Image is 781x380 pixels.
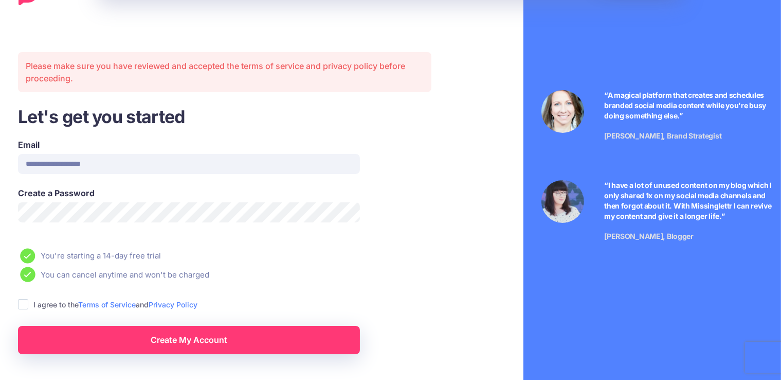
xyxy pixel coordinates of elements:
p: “A magical platform that creates and schedules branded social media content while you're busy doi... [604,90,778,121]
li: You're starting a 14-day free trial [18,248,431,264]
h3: Let's get you started [18,105,431,128]
label: Email [18,139,360,151]
img: Testimonial by Laura Stanik [541,90,584,133]
li: You can cancel anytime and won't be charged [18,267,431,282]
span: [PERSON_NAME], Blogger [604,232,694,240]
div: Please make sure you have reviewed and accepted the terms of service and privacy policy before pr... [18,52,431,92]
label: Create a Password [18,187,360,199]
span: [PERSON_NAME], Brand Strategist [604,131,721,140]
p: “I have a lot of unused content on my blog which I only shared 1x on my social media channels and... [604,180,778,221]
img: Testimonial by Jeniffer Kosche [541,180,584,223]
